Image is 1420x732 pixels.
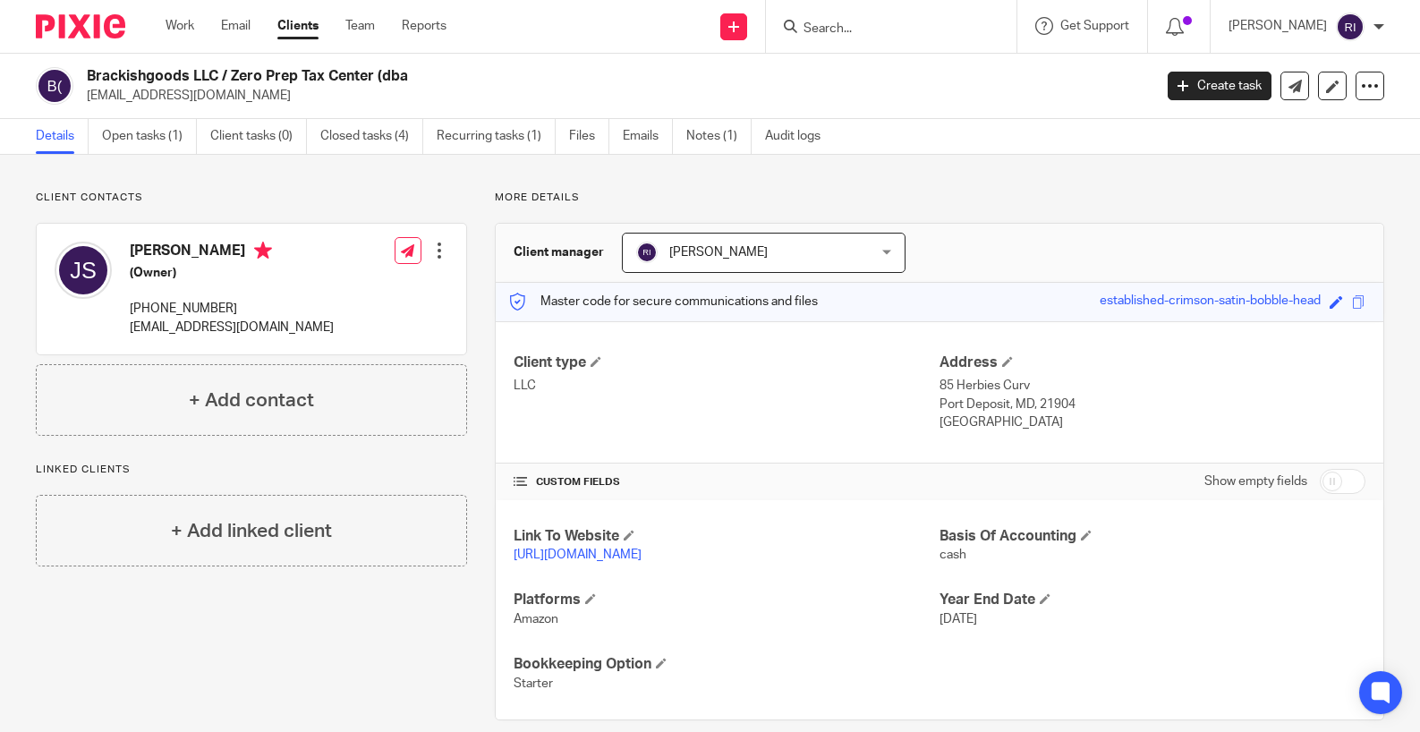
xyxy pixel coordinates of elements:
[514,549,642,561] a: [URL][DOMAIN_NAME]
[669,246,768,259] span: [PERSON_NAME]
[130,264,334,282] h5: (Owner)
[36,191,467,205] p: Client contacts
[514,527,940,546] h4: Link To Website
[940,613,977,626] span: [DATE]
[765,119,834,154] a: Audit logs
[940,527,1365,546] h4: Basis Of Accounting
[254,242,272,260] i: Primary
[940,353,1365,372] h4: Address
[320,119,423,154] a: Closed tasks (4)
[940,377,1365,395] p: 85 Herbies Curv
[636,242,658,263] img: svg%3E
[514,677,553,690] span: Starter
[130,242,334,264] h4: [PERSON_NAME]
[130,300,334,318] p: [PHONE_NUMBER]
[36,463,467,477] p: Linked clients
[940,591,1365,609] h4: Year End Date
[87,67,930,86] h2: Brackishgoods LLC / Zero Prep Tax Center (dba
[1060,20,1129,32] span: Get Support
[36,67,73,105] img: svg%3E
[509,293,818,311] p: Master code for secure communications and files
[514,475,940,489] h4: CUSTOM FIELDS
[166,17,194,35] a: Work
[189,387,314,414] h4: + Add contact
[402,17,446,35] a: Reports
[36,119,89,154] a: Details
[221,17,251,35] a: Email
[277,17,319,35] a: Clients
[495,191,1384,205] p: More details
[802,21,963,38] input: Search
[514,591,940,609] h4: Platforms
[514,243,604,261] h3: Client manager
[36,14,125,38] img: Pixie
[437,119,556,154] a: Recurring tasks (1)
[1204,472,1307,490] label: Show empty fields
[102,119,197,154] a: Open tasks (1)
[514,353,940,372] h4: Client type
[87,87,1141,105] p: [EMAIL_ADDRESS][DOMAIN_NAME]
[514,377,940,395] p: LLC
[686,119,752,154] a: Notes (1)
[345,17,375,35] a: Team
[210,119,307,154] a: Client tasks (0)
[623,119,673,154] a: Emails
[940,396,1365,413] p: Port Deposit, MD, 21904
[514,655,940,674] h4: Bookkeeping Option
[130,319,334,336] p: [EMAIL_ADDRESS][DOMAIN_NAME]
[940,549,966,561] span: cash
[569,119,609,154] a: Files
[1336,13,1365,41] img: svg%3E
[514,613,558,626] span: Amazon
[171,517,332,545] h4: + Add linked client
[1100,292,1321,312] div: established-crimson-satin-bobble-head
[55,242,112,299] img: svg%3E
[940,413,1365,431] p: [GEOGRAPHIC_DATA]
[1229,17,1327,35] p: [PERSON_NAME]
[1168,72,1271,100] a: Create task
